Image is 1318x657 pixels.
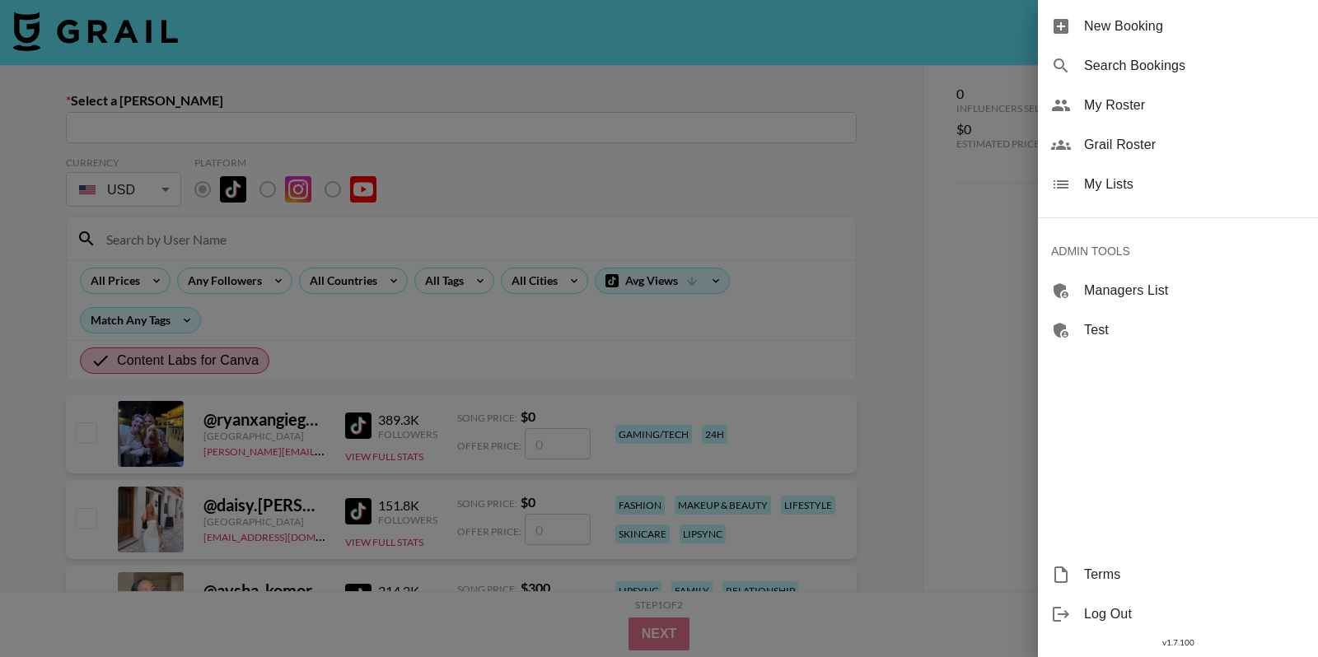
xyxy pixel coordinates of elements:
[1084,16,1305,36] span: New Booking
[1038,7,1318,46] div: New Booking
[1038,310,1318,350] div: Test
[1038,165,1318,204] div: My Lists
[1038,125,1318,165] div: Grail Roster
[1084,320,1305,340] span: Test
[1084,135,1305,155] span: Grail Roster
[1084,96,1305,115] span: My Roster
[1038,634,1318,651] div: v 1.7.100
[1038,555,1318,594] div: Terms
[1038,271,1318,310] div: Managers List
[1084,604,1305,624] span: Log Out
[1038,86,1318,125] div: My Roster
[1038,46,1318,86] div: Search Bookings
[1084,565,1305,585] span: Terms
[1084,281,1305,301] span: Managers List
[1084,56,1305,76] span: Search Bookings
[1038,594,1318,634] div: Log Out
[1084,175,1305,194] span: My Lists
[1038,231,1318,271] div: ADMIN TOOLS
